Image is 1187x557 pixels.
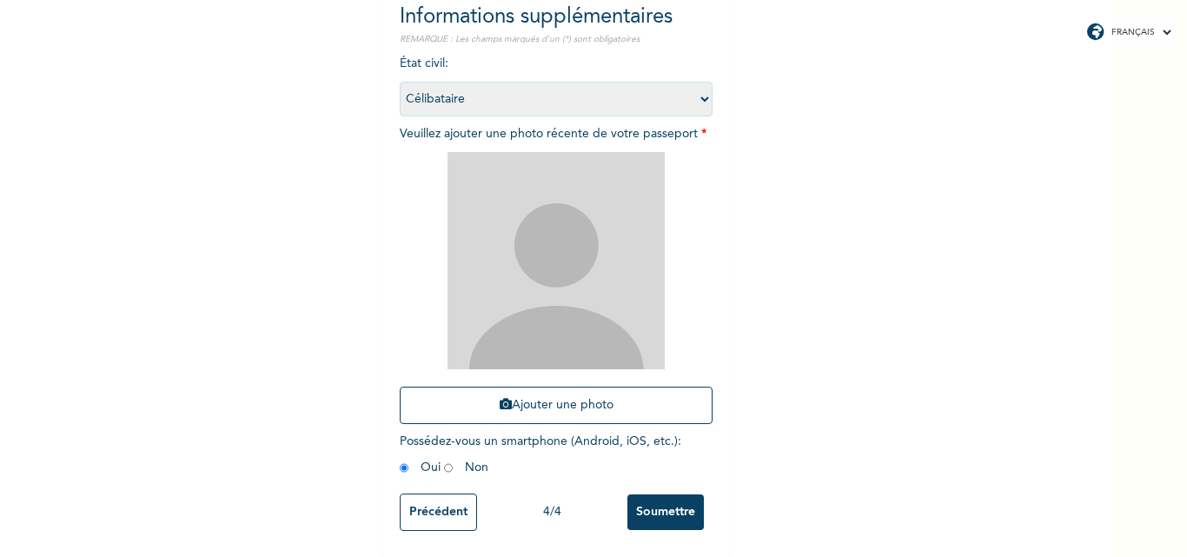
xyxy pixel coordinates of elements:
span: État civil : [400,57,713,105]
h2: Informations supplémentaires [400,2,713,33]
div: 4 / 4 [477,503,627,521]
input: Précédent [400,494,477,531]
button: Ajouter une photo [400,387,713,424]
span: Possédez-vous un smartphone (Android, iOS, etc.) : Oui Non [400,435,681,474]
span: Veuillez ajouter une photo récente de votre passeport [400,128,713,433]
input: Soumettre [627,494,704,530]
p: REMARQUE : Les champs marqués d'un (*) sont obligatoires [400,33,713,46]
img: Crop [448,152,665,369]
